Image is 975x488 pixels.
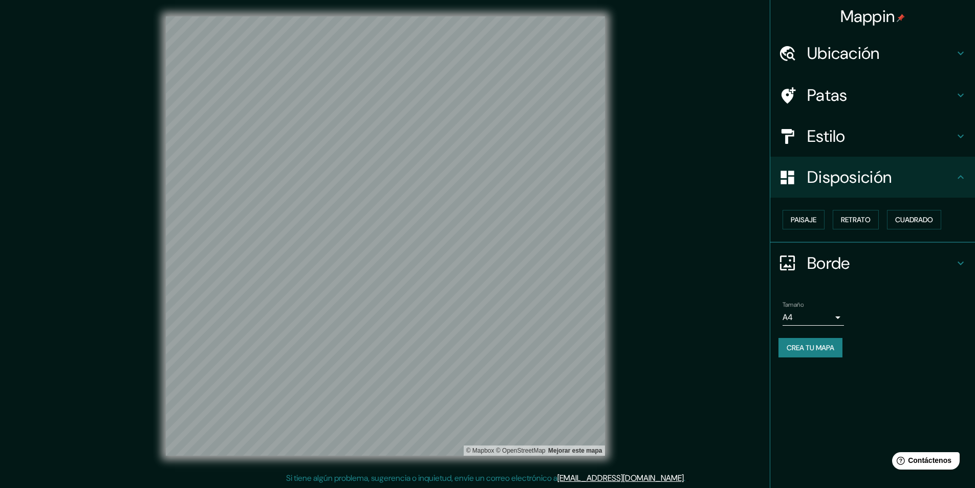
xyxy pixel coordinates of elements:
button: Crea tu mapa [778,338,842,357]
a: [EMAIL_ADDRESS][DOMAIN_NAME] [557,473,684,483]
font: Si tiene algún problema, sugerencia o inquietud, envíe un correo electrónico a [286,473,557,483]
button: Cuadrado [887,210,941,229]
font: Ubicación [807,43,880,64]
font: Paisaje [791,215,816,224]
font: Mejorar este mapa [548,447,602,454]
div: Borde [770,243,975,284]
div: Disposición [770,157,975,198]
font: Mappin [840,6,895,27]
font: Cuadrado [895,215,933,224]
font: . [685,472,687,483]
img: pin-icon.png [897,14,905,22]
div: Ubicación [770,33,975,74]
font: © Mapbox [466,447,494,454]
div: Patas [770,75,975,116]
font: Patas [807,84,848,106]
font: . [687,472,689,483]
a: Map feedback [548,447,602,454]
font: © OpenStreetMap [496,447,546,454]
font: Disposición [807,166,892,188]
font: A4 [783,312,793,323]
a: Mapbox [466,447,494,454]
div: A4 [783,309,844,326]
font: . [684,473,685,483]
font: Crea tu mapa [787,343,834,352]
div: Estilo [770,116,975,157]
font: Retrato [841,215,871,224]
button: Paisaje [783,210,825,229]
canvas: Mapa [166,16,605,456]
iframe: Lanzador de widgets de ayuda [884,448,964,477]
a: Mapa de OpenStreet [496,447,546,454]
button: Retrato [833,210,879,229]
font: Estilo [807,125,846,147]
font: Borde [807,252,850,274]
font: Tamaño [783,301,804,309]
